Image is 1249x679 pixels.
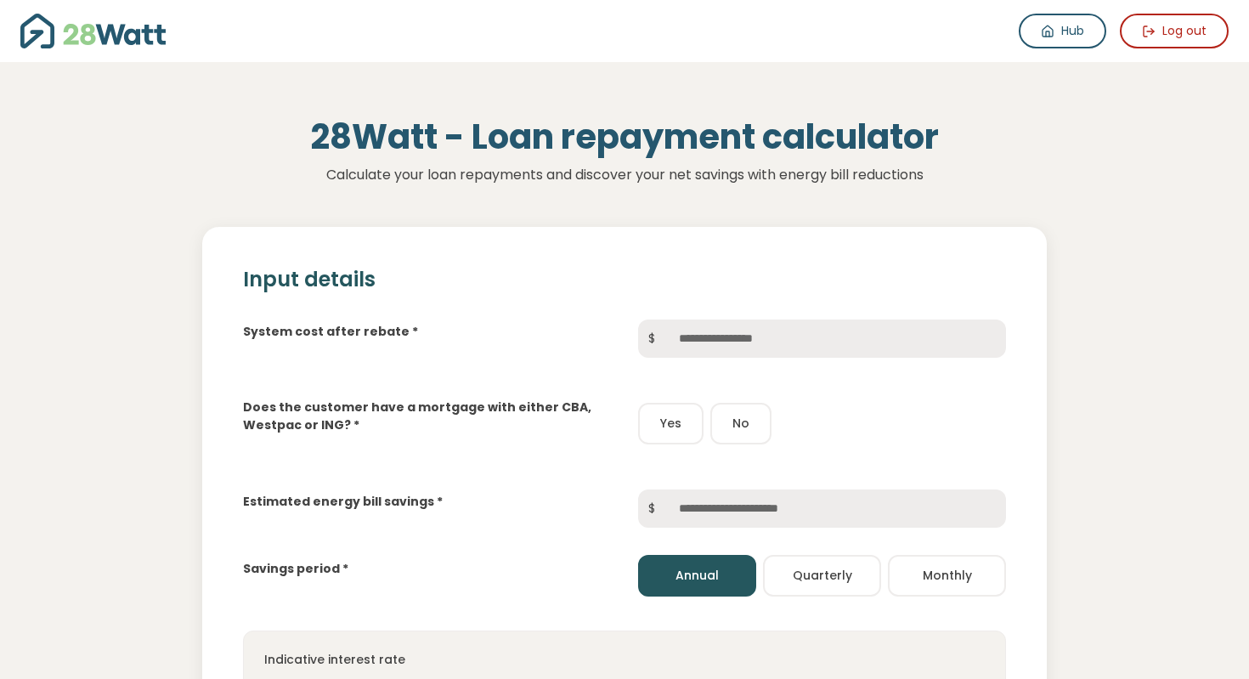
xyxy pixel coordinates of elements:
button: Yes [638,403,704,444]
button: Annual [638,555,756,597]
button: Log out [1120,14,1229,48]
label: Estimated energy bill savings * [243,493,443,511]
h4: Indicative interest rate [264,652,986,667]
span: $ [638,489,665,528]
a: Hub [1019,14,1106,48]
span: $ [638,320,665,358]
p: Calculate your loan repayments and discover your net savings with energy bill reductions [115,164,1134,186]
h2: Input details [243,268,1007,292]
img: 28Watt [20,14,166,48]
button: Quarterly [763,555,881,597]
h1: 28Watt - Loan repayment calculator [115,116,1134,157]
button: Monthly [888,555,1006,597]
button: No [710,403,771,444]
label: Savings period * [243,560,348,578]
label: System cost after rebate * [243,323,418,341]
label: Does the customer have a mortgage with either CBA, Westpac or ING? * [243,399,611,434]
